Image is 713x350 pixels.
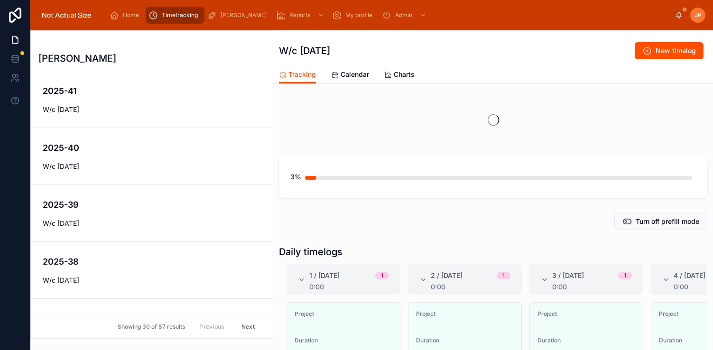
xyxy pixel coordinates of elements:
[624,272,626,279] div: 1
[537,322,543,329] span: --
[38,52,116,65] h1: [PERSON_NAME]
[31,242,273,299] a: 2025-38W/c [DATE]
[395,11,412,19] span: Admin
[431,271,463,280] span: 2 / [DATE]
[38,8,95,23] img: App logo
[379,7,431,24] a: Admin
[537,310,635,318] span: Project
[235,319,261,334] button: Next
[384,66,415,85] a: Charts
[329,7,379,24] a: My profile
[656,46,696,55] span: New timelog
[295,310,392,318] span: Project
[279,44,330,57] h1: W/c [DATE]
[107,7,146,24] a: Home
[331,66,369,85] a: Calendar
[552,283,632,291] div: 0:00
[288,70,316,79] span: Tracking
[674,271,705,280] span: 4 / [DATE]
[273,7,329,24] a: Reports
[43,84,261,97] h4: 2025-41
[43,162,261,171] span: W/c [DATE]
[118,323,185,331] span: Showing 30 of 87 results
[43,219,261,228] span: W/c [DATE]
[416,337,514,344] span: Duration
[43,276,261,285] span: W/c [DATE]
[204,7,273,24] a: [PERSON_NAME]
[537,337,635,344] span: Duration
[31,128,273,185] a: 2025-40W/c [DATE]
[431,283,510,291] div: 0:00
[43,141,261,154] h4: 2025-40
[123,11,139,19] span: Home
[43,105,261,114] span: W/c [DATE]
[309,271,340,280] span: 1 / [DATE]
[43,198,261,211] h4: 2025-39
[221,11,267,19] span: [PERSON_NAME]
[103,5,675,26] div: scrollable content
[341,70,369,79] span: Calendar
[290,167,301,186] div: 3%
[635,42,704,59] button: New timelog
[146,7,204,24] a: Timetracking
[552,271,584,280] span: 3 / [DATE]
[279,66,316,84] a: Tracking
[659,322,665,329] span: --
[295,337,392,344] span: Duration
[694,11,702,19] span: JP
[31,71,273,128] a: 2025-41W/c [DATE]
[614,213,707,230] button: Turn off prefill mode
[309,283,389,291] div: 0:00
[162,11,198,19] span: Timetracking
[279,245,343,258] h1: Daily timelogs
[295,322,300,329] span: --
[345,11,372,19] span: My profile
[31,185,273,242] a: 2025-39W/c [DATE]
[381,272,383,279] div: 1
[43,255,261,268] h4: 2025-38
[416,310,514,318] span: Project
[636,217,699,226] span: Turn off prefill mode
[502,272,505,279] div: 1
[416,322,422,329] span: --
[43,312,261,325] h4: 2025-37
[394,70,415,79] span: Charts
[289,11,310,19] span: Reports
